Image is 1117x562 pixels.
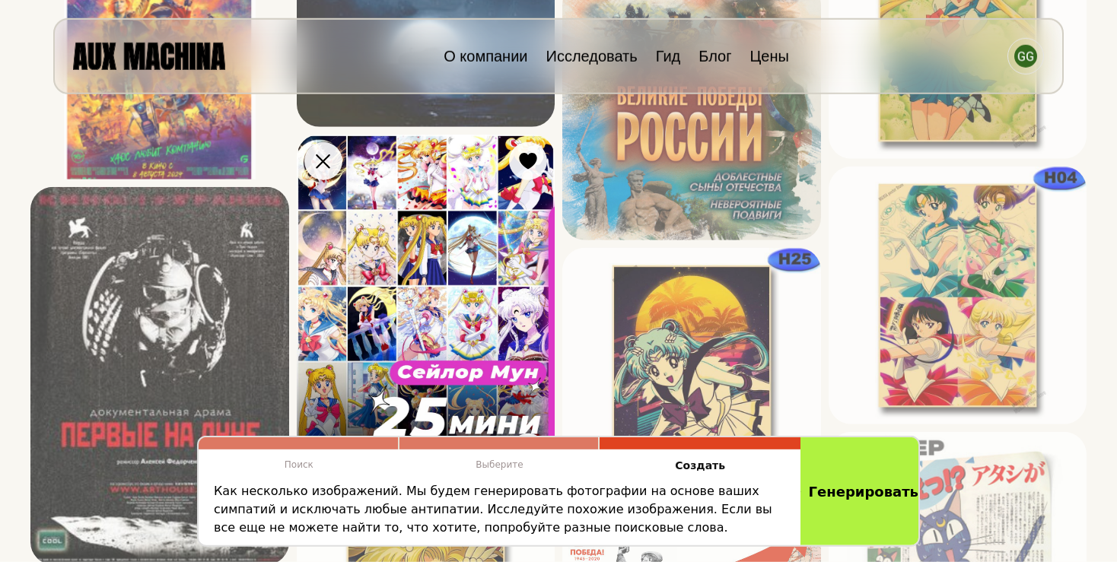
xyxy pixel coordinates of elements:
p: Выберите [399,449,600,480]
img: МАКИНА, АУКС [73,43,225,69]
img: Результаты поиска [829,167,1087,425]
img: Результаты поиска [297,135,555,479]
p: Создать [600,449,800,482]
a: Гид [656,48,681,65]
a: Исследовать [546,48,638,65]
a: О компании [444,48,527,65]
img: Результаты поиска [562,248,821,506]
a: Блог [699,48,731,65]
p: Поиск [199,449,399,480]
img: Аватар [1014,45,1037,68]
p: Как несколько изображений. Мы будем генерировать фотографии на основе ваших симпатий и исключать ... [214,482,785,537]
a: Цены [749,48,788,65]
button: Генерировать [800,437,918,545]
